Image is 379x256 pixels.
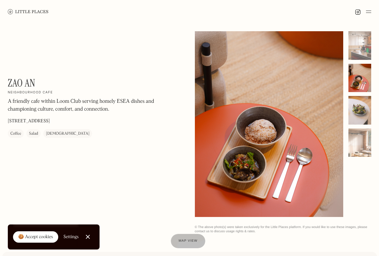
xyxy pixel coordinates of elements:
div: [DEMOGRAPHIC_DATA] [46,131,89,137]
div: Salad [29,131,38,137]
a: Close Cookie Popup [81,230,94,243]
p: [STREET_ADDRESS] [8,118,50,125]
p: A friendly cafe within Loom Club serving homely ESEA dishes and championing culture, comfort, and... [8,98,183,114]
div: 🍪 Accept cookies [18,234,53,240]
a: Settings [63,230,79,244]
a: 🍪 Accept cookies [13,231,58,243]
div: Settings [63,235,79,239]
h1: Zao An [8,77,35,89]
a: Map view [171,234,205,248]
h2: Neighbourhood cafe [8,91,53,95]
div: © The above photo(s) were taken exclusively for the Little Places platform. If you would like to ... [195,225,372,234]
div: Coffee [10,131,21,137]
span: Map view [179,239,197,243]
